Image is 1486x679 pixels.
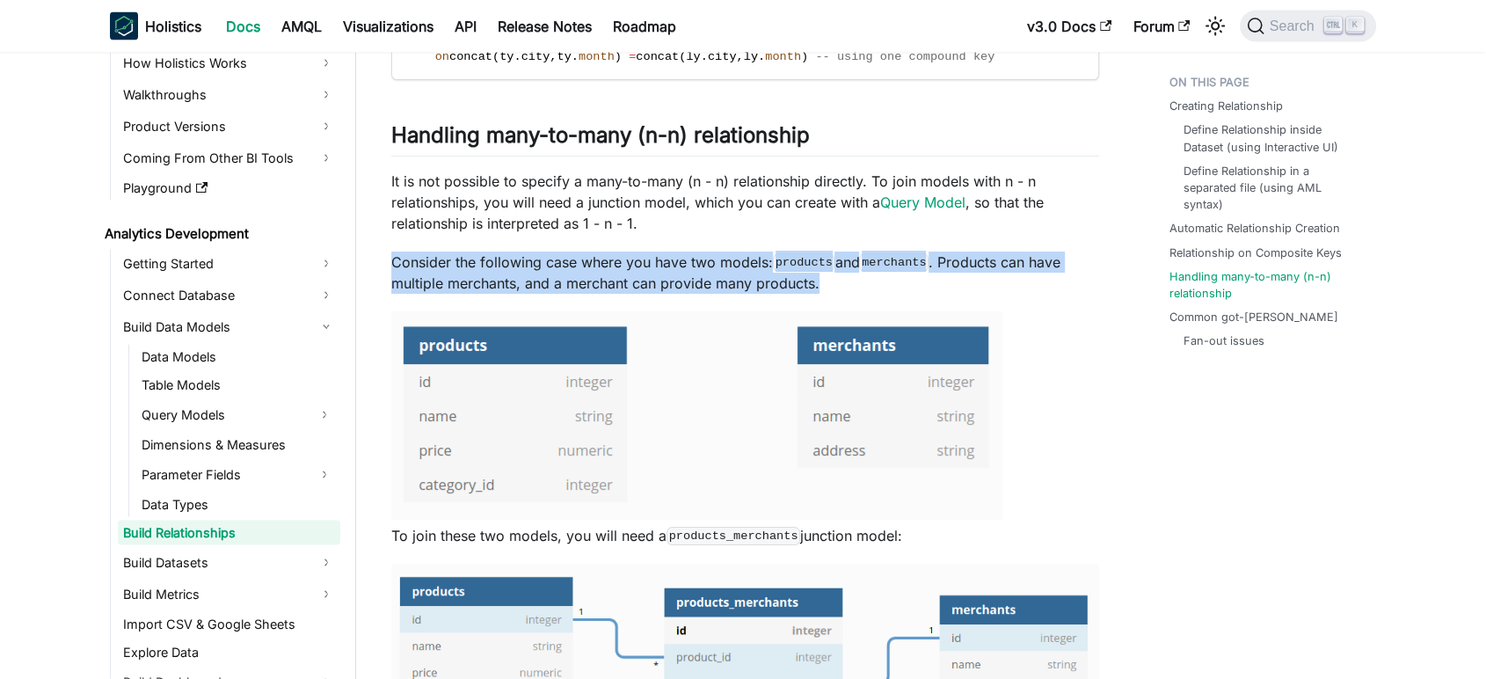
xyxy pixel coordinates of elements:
[118,49,340,77] a: How Holistics Works
[444,12,487,40] a: API
[1016,12,1122,40] a: v3.0 Docs
[686,50,700,63] span: ly
[679,50,686,63] span: (
[215,12,271,40] a: Docs
[615,50,622,63] span: )
[1169,220,1340,237] a: Automatic Relationship Creation
[118,144,340,172] a: Coming From Other BI Tools
[1184,332,1264,349] a: Fan-out issues
[118,113,340,141] a: Product Versions
[1169,98,1283,114] a: Creating Relationship
[801,50,808,63] span: )
[765,50,801,63] span: month
[136,401,309,429] a: Query Models
[1169,309,1338,325] a: Common got-[PERSON_NAME]
[701,50,708,63] span: .
[118,250,340,278] a: Getting Started
[557,50,571,63] span: ty
[118,640,340,665] a: Explore Data
[309,461,340,489] button: Expand sidebar category 'Parameter Fields'
[521,50,550,63] span: city
[118,612,340,637] a: Import CSV & Google Sheets
[1346,18,1364,33] kbd: K
[332,12,444,40] a: Visualizations
[136,461,309,489] a: Parameter Fields
[487,12,602,40] a: Release Notes
[309,401,340,429] button: Expand sidebar category 'Query Models'
[773,253,834,271] code: products
[136,373,340,398] a: Table Models
[118,176,340,201] a: Playground
[118,580,340,609] a: Build Metrics
[550,50,557,63] span: ,
[744,50,758,63] span: ly
[1169,268,1366,302] a: Handling many-to-many (n-n) relationship
[435,50,449,63] span: on
[514,50,521,63] span: .
[492,50,499,63] span: (
[499,50,514,63] span: ty
[815,50,994,63] span: -- using one compound key
[449,50,492,63] span: concat
[99,222,340,246] a: Analytics Development
[118,281,340,310] a: Connect Database
[667,527,800,544] code: products_merchants
[708,50,737,63] span: city
[629,50,636,63] span: =
[859,253,929,271] code: merchants
[579,50,615,63] span: month
[1201,12,1229,40] button: Switch between dark and light mode (currently light mode)
[602,12,687,40] a: Roadmap
[1184,121,1359,155] a: Define Relationship inside Dataset (using Interactive UI)
[391,252,1099,294] p: Consider the following case where you have two models: and . Products can have multiple merchants...
[136,433,340,457] a: Dimensions & Measures
[1169,245,1342,261] a: Relationship on Composite Keys
[110,12,138,40] img: Holistics
[636,50,679,63] span: concat
[118,313,340,341] a: Build Data Models
[880,193,965,211] a: Query Model
[118,81,340,109] a: Walkthroughs
[271,12,332,40] a: AMQL
[736,50,743,63] span: ,
[110,12,201,40] a: HolisticsHolistics
[136,345,340,369] a: Data Models
[758,50,765,63] span: .
[1122,12,1200,40] a: Forum
[572,50,579,63] span: .
[145,16,201,37] b: Holistics
[118,521,340,545] a: Build Relationships
[391,171,1099,234] p: It is not possible to specify a many-to-many (n - n) relationship directly. To join models with n...
[391,525,1099,546] p: To join these two models, you will need a junction model:
[136,493,340,517] a: Data Types
[1240,11,1376,42] button: Search (Ctrl+K)
[118,549,340,577] a: Build Datasets
[1184,163,1359,214] a: Define Relationship in a separated file (using AML syntax)
[1264,18,1325,34] span: Search
[92,53,356,679] nav: Docs sidebar
[391,122,1099,156] h2: Handling many-to-many (n-n) relationship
